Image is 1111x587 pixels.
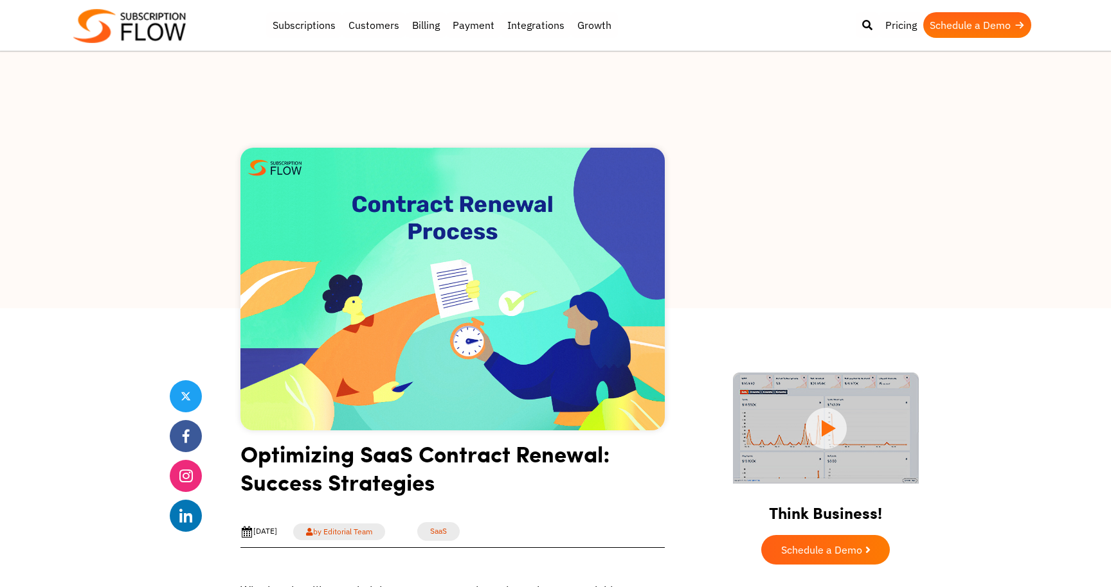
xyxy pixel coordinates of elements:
div: [DATE] [240,525,277,538]
a: Integrations [501,12,571,38]
img: contract renewal process [240,148,665,430]
a: by Editorial Team [293,523,385,540]
img: Subscriptionflow [73,9,186,43]
a: Schedule a Demo [761,535,890,565]
a: SaaS [417,522,460,541]
a: Growth [571,12,618,38]
h2: Think Business! [710,487,941,529]
a: Pricing [879,12,923,38]
span: Schedule a Demo [781,545,862,555]
a: Schedule a Demo [923,12,1031,38]
h1: Optimizing SaaS Contract Renewal: Success Strategies [240,439,665,505]
a: Customers [342,12,406,38]
a: Billing [406,12,446,38]
a: Subscriptions [266,12,342,38]
img: intro video [733,372,919,484]
a: Payment [446,12,501,38]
